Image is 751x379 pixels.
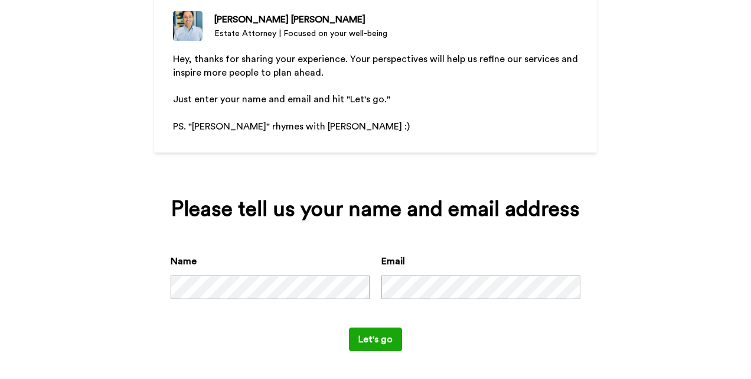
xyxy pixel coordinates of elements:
[214,28,387,40] div: Estate Attorney | Focused on your well-being
[214,12,387,27] div: [PERSON_NAME] [PERSON_NAME]
[173,95,390,104] span: Just enter your name and email and hit "Let's go."
[173,122,410,131] span: PS. "[PERSON_NAME]" rhymes with [PERSON_NAME] :)
[349,328,402,351] button: Let's go
[381,254,405,268] label: Email
[173,54,580,77] span: Hey, thanks for sharing your experience. Your perspectives will help us refine our services and i...
[173,11,203,41] img: Estate Attorney | Focused on your well-being
[171,254,197,268] label: Name
[171,197,580,221] div: Please tell us your name and email address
